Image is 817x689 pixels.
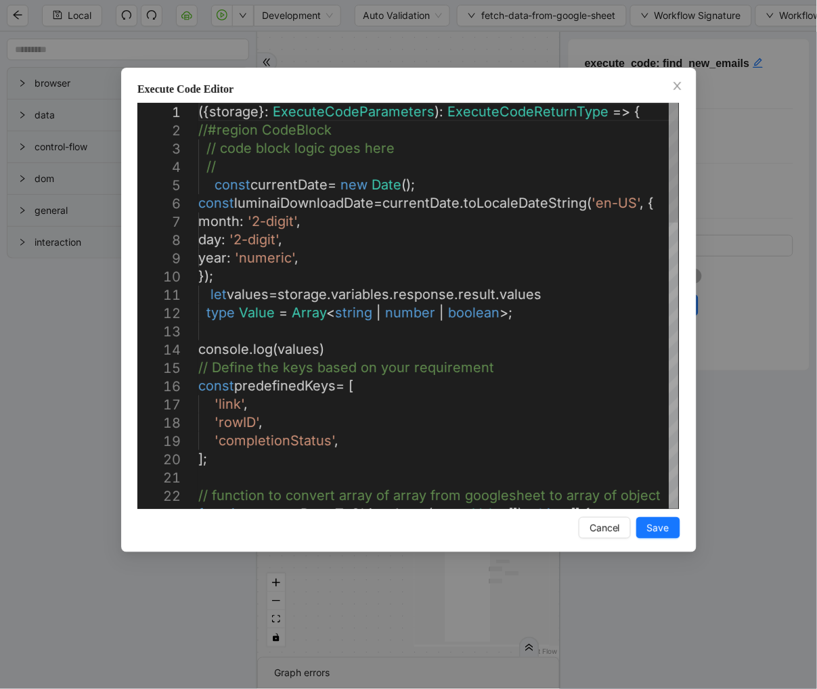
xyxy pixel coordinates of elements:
span: values [227,286,269,303]
span: const [215,177,250,193]
span: ExecuteCodeReturnType [447,104,609,120]
span: Value [239,305,275,321]
span: }); [198,268,213,284]
span: ( [428,506,433,522]
span: ( [273,341,278,357]
span: toLocaleDateString [464,195,587,211]
span: Cancel [590,520,620,535]
span: [ [349,378,353,394]
div: 19 [137,432,181,451]
span: { [634,104,640,120]
span: response [393,286,454,303]
span: Save [647,520,669,535]
span: // function to convert array of array from google [198,487,509,504]
span: | [376,305,381,321]
span: ExecuteCodeParameters [273,104,435,120]
span: , [244,396,248,412]
span: [] [571,506,580,522]
span: = [336,378,345,394]
span: 'en-US' [592,195,640,211]
span: . [249,341,253,357]
span: '2-digit' [248,213,296,229]
div: 22 [137,487,181,506]
span: < [326,305,335,321]
div: 9 [137,250,181,268]
span: close [672,81,683,91]
span: values [278,341,319,357]
span: const [198,195,234,211]
div: Execute Code Editor [137,81,680,97]
span: convertRowsToObjectArray [251,506,428,522]
span: 'rowID' [215,414,259,430]
span: luminaiDownloadDate [234,195,374,211]
span: log [253,341,273,357]
span: storage [278,286,327,303]
div: 2 [137,122,181,140]
div: 15 [137,359,181,378]
div: 11 [137,286,181,305]
span: variables [331,286,389,303]
span: }: [259,104,269,120]
div: 20 [137,451,181,469]
span: // [206,158,216,175]
div: 5 [137,177,181,195]
span: []): [508,506,527,522]
div: 12 [137,305,181,323]
span: . [495,286,500,303]
span: // code block logic goes here [206,140,395,156]
span: day [198,231,221,248]
span: , [296,213,301,229]
div: 8 [137,231,181,250]
textarea: Editor content;Press Alt+F1 for Accessibility Options. [198,103,199,104]
div: 1 [137,104,181,122]
div: 3 [137,140,181,158]
span: , [334,432,338,449]
div: 21 [137,469,181,487]
span: (); [401,177,415,193]
span: currentDate [250,177,328,193]
span: const [198,378,234,394]
span: | [439,305,444,321]
span: ({ [198,104,209,120]
span: . [454,286,458,303]
span: '2-digit' [229,231,278,248]
span: rows [433,506,464,522]
span: { [584,506,590,522]
span: values [500,286,542,303]
span: console [198,341,249,357]
div: 4 [137,158,181,177]
span: currentDate [382,195,460,211]
span: string [335,305,372,321]
span: //#region CodeBlock [198,122,332,138]
span: 'link' [215,396,244,412]
span: : [464,506,468,522]
span: : [221,231,225,248]
div: 6 [137,195,181,213]
div: 23 [137,506,181,524]
button: Close [670,79,685,94]
span: = [269,286,278,303]
span: // Define the keys based on your requirement [198,359,494,376]
span: year [198,250,227,266]
span: 'numeric' [235,250,294,266]
span: storage [209,104,259,120]
button: Save [636,517,680,539]
span: sheet to array of object [509,487,661,504]
span: . [327,286,331,303]
span: , [640,195,644,211]
span: : [227,250,231,266]
div: 7 [137,213,181,231]
span: . [389,286,393,303]
span: Date [372,177,401,193]
div: 10 [137,268,181,286]
span: Value [472,506,508,522]
div: 13 [137,323,181,341]
span: >; [500,305,512,321]
span: . [460,195,464,211]
span: boolean [448,305,500,321]
span: => [613,104,630,120]
span: , [294,250,299,266]
span: = [328,177,336,193]
span: { [648,195,654,211]
span: , [259,414,263,430]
